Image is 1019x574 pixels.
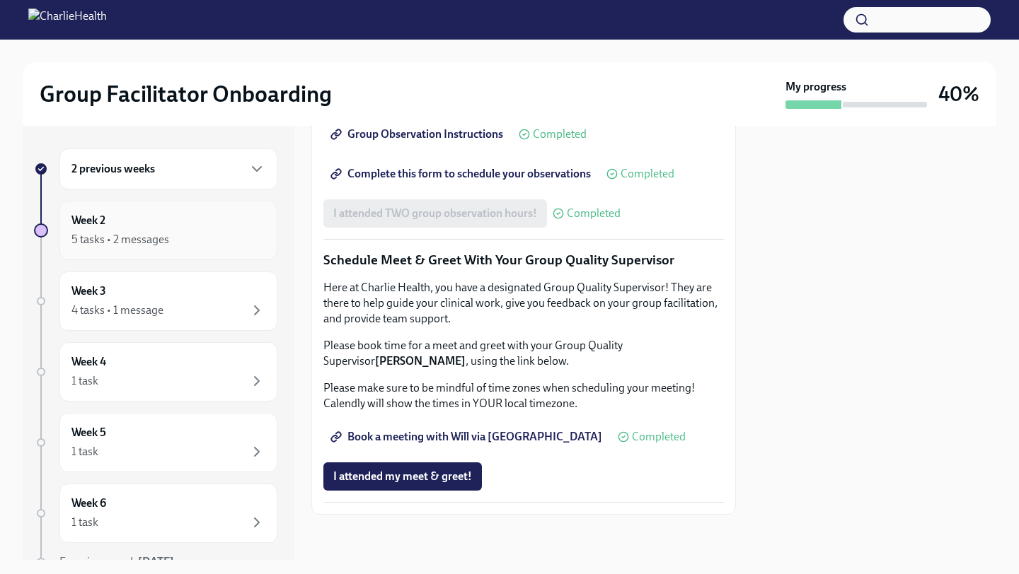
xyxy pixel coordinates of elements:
[333,127,503,141] span: Group Observation Instructions
[333,469,472,484] span: I attended my meet & greet!
[34,271,277,331] a: Week 34 tasks • 1 message
[533,129,587,140] span: Completed
[71,444,98,459] div: 1 task
[323,462,482,491] button: I attended my meet & greet!
[938,81,979,107] h3: 40%
[632,431,686,443] span: Completed
[28,8,107,31] img: CharlieHealth
[71,161,155,177] h6: 2 previous weeks
[567,208,621,219] span: Completed
[375,354,466,368] strong: [PERSON_NAME]
[34,413,277,472] a: Week 51 task
[59,148,277,189] div: 2 previous weeks
[323,120,513,148] a: Group Observation Instructions
[34,201,277,260] a: Week 25 tasks • 2 messages
[323,380,724,411] p: Please make sure to be mindful of time zones when scheduling your meeting! Calendly will show the...
[323,423,612,451] a: Book a meeting with Will via [GEOGRAPHIC_DATA]
[323,251,724,269] p: Schedule Meet & Greet With Your Group Quality Supervisor
[71,303,163,318] div: 4 tasks • 1 message
[785,79,846,95] strong: My progress
[71,354,106,370] h6: Week 4
[34,342,277,402] a: Week 41 task
[71,373,98,389] div: 1 task
[138,555,174,568] strong: [DATE]
[323,338,724,369] p: Please book time for a meet and greet with your Group Quality Supervisor , using the link below.
[333,167,591,181] span: Complete this form to schedule your observations
[71,425,106,440] h6: Week 5
[40,80,332,108] h2: Group Facilitator Onboarding
[621,168,674,180] span: Completed
[333,430,602,444] span: Book a meeting with Will via [GEOGRAPHIC_DATA]
[71,232,169,247] div: 5 tasks • 2 messages
[323,160,601,188] a: Complete this form to schedule your observations
[71,283,106,299] h6: Week 3
[59,555,174,568] span: Experience ends
[71,496,106,511] h6: Week 6
[323,280,724,327] p: Here at Charlie Health, you have a designated Group Quality Supervisor! They are there to help gu...
[71,213,105,228] h6: Week 2
[34,484,277,543] a: Week 61 task
[71,515,98,530] div: 1 task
